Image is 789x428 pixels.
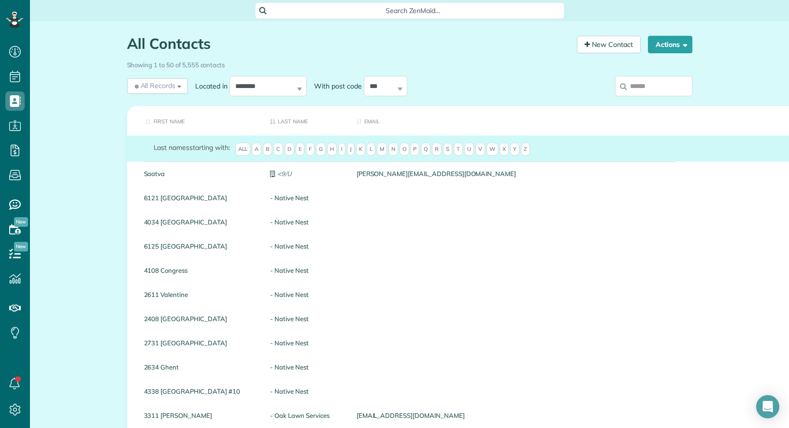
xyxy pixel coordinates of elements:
[521,143,530,156] span: Z
[410,143,419,156] span: P
[285,143,294,156] span: D
[356,143,365,156] span: K
[144,243,256,250] a: 6125 [GEOGRAPHIC_DATA]
[270,291,342,298] a: - Native Nest
[144,412,256,419] a: 3311 [PERSON_NAME]
[475,143,485,156] span: V
[127,36,570,52] h1: All Contacts
[270,170,342,177] a: <9/U
[347,143,355,156] span: J
[756,395,779,418] div: Open Intercom Messenger
[510,143,519,156] span: Y
[316,143,326,156] span: G
[327,143,337,156] span: H
[144,388,256,395] a: 4338 [GEOGRAPHIC_DATA] #10
[235,143,251,156] span: All
[270,219,342,225] a: - Native Nest
[252,143,261,156] span: A
[500,143,509,156] span: X
[306,143,315,156] span: F
[648,36,692,53] button: Actions
[296,143,304,156] span: E
[338,143,345,156] span: I
[270,194,342,201] a: - Native Nest
[263,106,349,135] th: Last Name: activate to sort column descending
[421,143,430,156] span: Q
[144,170,256,177] a: Saatva
[377,143,387,156] span: M
[144,315,256,322] a: 2408 [GEOGRAPHIC_DATA]
[270,267,342,274] a: - Native Nest
[367,143,375,156] span: L
[307,81,364,91] label: With post code
[144,219,256,225] a: 4034 [GEOGRAPHIC_DATA]
[144,364,256,370] a: 2634 Ghent
[400,143,409,156] span: O
[270,243,342,250] a: - Native Nest
[144,291,256,298] a: 2611 Valentine
[263,143,272,156] span: B
[144,339,256,346] a: 2731 [GEOGRAPHIC_DATA]
[188,81,230,91] label: Located in
[432,143,442,156] span: R
[127,106,263,135] th: First Name: activate to sort column ascending
[443,143,452,156] span: S
[14,217,28,227] span: New
[388,143,398,156] span: N
[127,57,692,70] div: Showing 1 to 50 of 5,555 contacts
[270,339,342,346] a: - Native Nest
[577,36,641,53] a: New Contact
[133,81,176,90] span: All Records
[464,143,474,156] span: U
[14,242,28,251] span: New
[270,364,342,370] a: - Native Nest
[273,143,283,156] span: C
[154,143,230,152] label: starting with:
[487,143,498,156] span: W
[144,267,256,274] a: 4108 Congress
[454,143,463,156] span: T
[270,315,342,322] a: - Native Nest
[154,143,190,152] span: Last names
[277,170,291,177] em: <9/U
[144,194,256,201] a: 6121 [GEOGRAPHIC_DATA]
[270,412,342,419] a: - Oak Lawn Services
[270,388,342,395] a: - Native Nest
